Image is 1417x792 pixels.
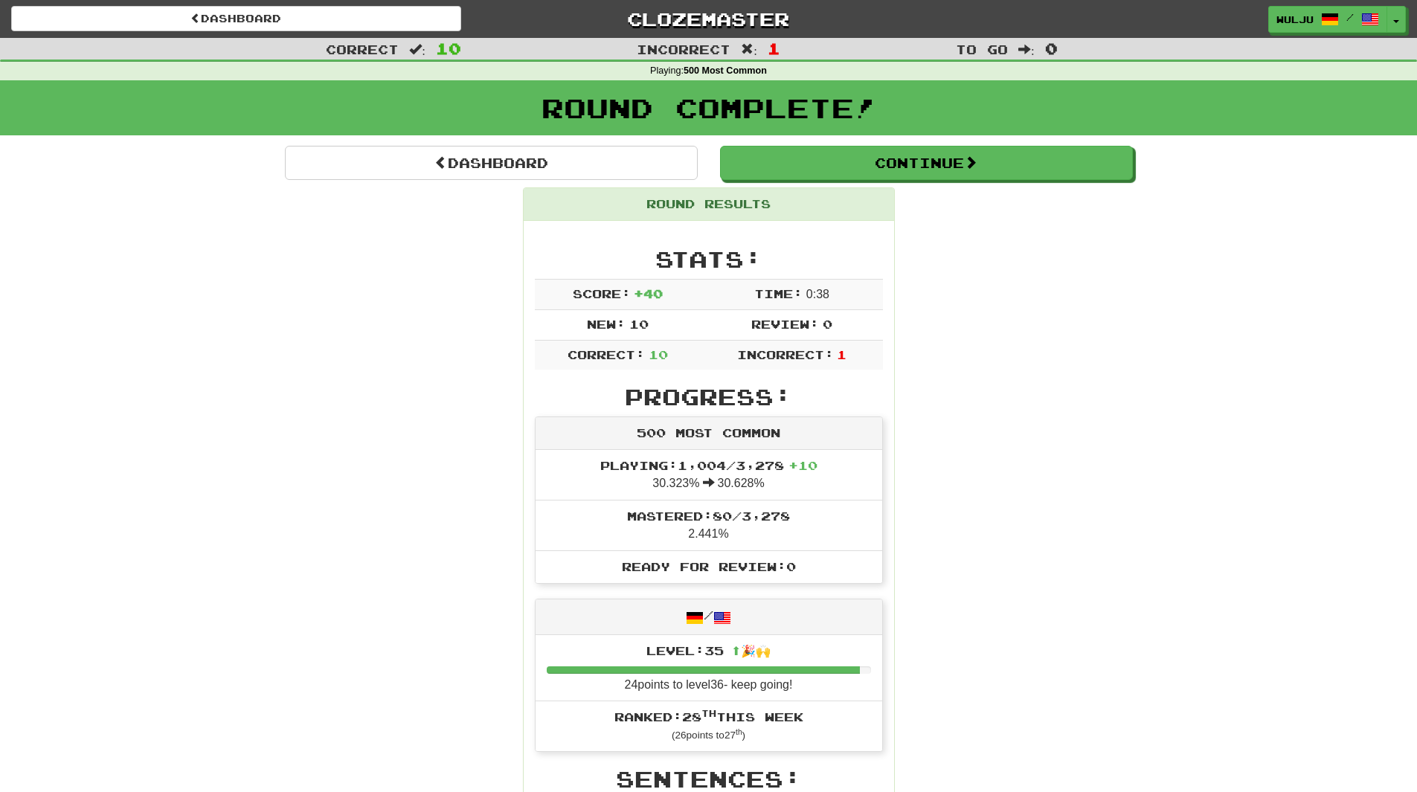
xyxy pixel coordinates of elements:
[736,728,742,736] sup: th
[637,42,730,57] span: Incorrect
[737,347,834,361] span: Incorrect:
[536,635,882,702] li: 24 points to level 36 - keep going!
[1346,12,1354,22] span: /
[724,643,771,657] span: ⬆🎉🙌
[629,317,649,331] span: 10
[536,417,882,450] div: 500 Most Common
[1018,43,1035,56] span: :
[436,39,461,57] span: 10
[600,458,817,472] span: Playing: 1,004 / 3,278
[536,500,882,551] li: 2.441%
[627,509,790,523] span: Mastered: 80 / 3,278
[285,146,698,180] a: Dashboard
[741,43,757,56] span: :
[535,384,883,409] h2: Progress:
[649,347,668,361] span: 10
[524,188,894,221] div: Round Results
[754,286,803,300] span: Time:
[646,643,771,657] span: Level: 35
[956,42,1008,57] span: To go
[768,39,780,57] span: 1
[634,286,663,300] span: + 40
[614,709,803,724] span: Ranked: 28 this week
[622,559,796,573] span: Ready for Review: 0
[684,65,767,76] strong: 500 Most Common
[573,286,631,300] span: Score:
[672,730,745,741] small: ( 26 points to 27 )
[837,347,846,361] span: 1
[823,317,832,331] span: 0
[806,288,829,300] span: 0 : 38
[1276,13,1314,26] span: wulju
[11,6,461,31] a: Dashboard
[326,42,399,57] span: Correct
[5,93,1412,123] h1: Round Complete!
[536,450,882,500] li: 30.323% 30.628%
[788,458,817,472] span: + 10
[409,43,425,56] span: :
[536,599,882,634] div: /
[701,708,716,718] sup: th
[483,6,934,32] a: Clozemaster
[720,146,1133,180] button: Continue
[1045,39,1058,57] span: 0
[535,247,883,271] h2: Stats:
[535,767,883,791] h2: Sentences:
[751,317,819,331] span: Review:
[1268,6,1387,33] a: wulju /
[587,317,626,331] span: New:
[568,347,645,361] span: Correct:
